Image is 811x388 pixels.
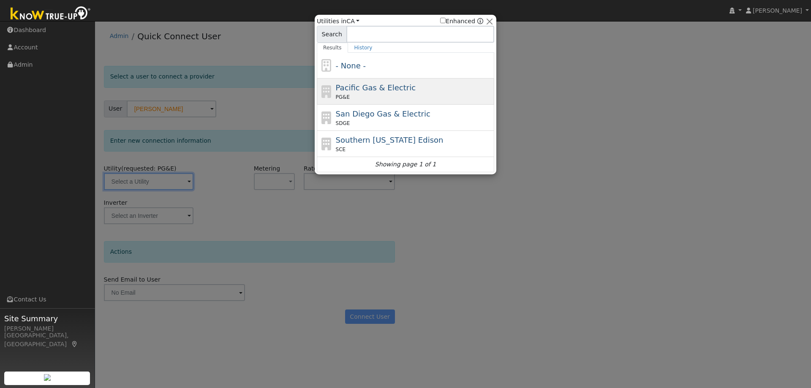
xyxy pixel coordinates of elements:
[336,109,430,118] span: San Diego Gas & Electric
[44,374,51,381] img: retrieve
[440,18,446,23] input: Enhanced
[336,61,366,70] span: - None -
[348,43,379,53] a: History
[317,17,359,26] span: Utilities in
[440,17,475,26] label: Enhanced
[375,160,436,169] i: Showing page 1 of 1
[4,331,90,349] div: [GEOGRAPHIC_DATA], [GEOGRAPHIC_DATA]
[4,324,90,333] div: [PERSON_NAME]
[346,18,359,24] a: CA
[4,313,90,324] span: Site Summary
[336,146,346,153] span: SCE
[336,93,350,101] span: PG&E
[317,43,348,53] a: Results
[440,17,483,26] span: Show enhanced providers
[317,26,347,43] span: Search
[753,7,802,14] span: [PERSON_NAME]
[336,83,416,92] span: Pacific Gas & Electric
[477,18,483,24] a: Enhanced Providers
[336,119,350,127] span: SDGE
[336,136,444,144] span: Southern [US_STATE] Edison
[6,5,95,24] img: Know True-Up
[71,341,79,347] a: Map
